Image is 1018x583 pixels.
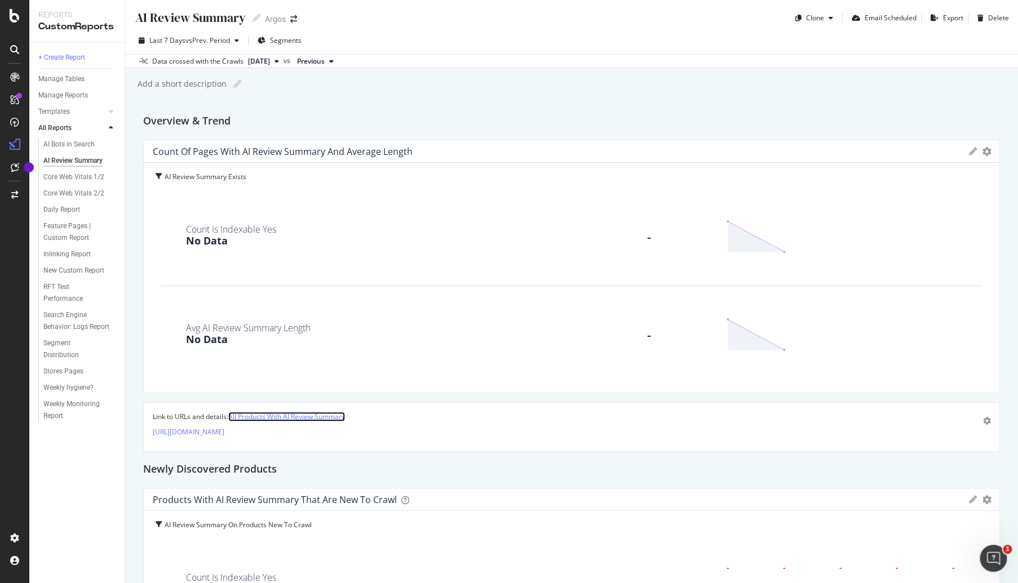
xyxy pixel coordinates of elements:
[143,140,1000,393] div: Count of Pages with AI Review Summary and Average LengthgeargearAI Review Summary ExistsCount Is ...
[1003,545,1012,554] span: 1
[943,13,963,23] div: Export
[143,461,277,479] h2: Newly Discovered Products
[186,573,276,582] div: Count Is Indexable Yes
[244,55,284,68] button: [DATE]
[297,56,325,66] span: Previous
[38,122,105,134] a: All Reports
[980,545,1007,572] iframe: Intercom live chat
[136,78,227,90] div: Add a short description
[186,234,228,248] div: No Data
[38,52,117,64] a: + Create Report
[865,13,917,23] div: Email Scheduled
[153,427,224,437] a: [URL][DOMAIN_NAME]
[43,220,117,244] a: Feature Pages | Custom Report
[293,55,338,68] button: Previous
[43,139,95,150] div: AI Bots in Search
[134,9,246,26] div: AI Review Summary
[982,148,992,155] div: gear
[43,382,117,394] a: Weekly hygiene?
[233,80,241,88] i: Edit report name
[38,122,72,134] div: All Reports
[43,248,117,260] a: Inlinking Report
[43,171,104,183] div: Core Web Vitals 1/2
[38,20,116,33] div: CustomReports
[43,366,117,377] a: Stores Pages
[143,113,231,131] h2: Overview & Trend
[186,323,311,332] div: Avg AI Review Summary Length
[791,9,838,27] button: Clone
[43,337,117,361] a: Segment Distribution
[143,461,1000,479] div: Newly Discovered Products
[43,382,94,394] div: Weekly hygiene?
[43,188,104,199] div: Core Web Vitals 2/2
[973,9,1009,27] button: Delete
[270,35,302,45] span: Segments
[43,265,117,277] a: New Custom Report
[806,13,824,23] div: Clone
[165,520,320,536] div: AI Review Summary On Products New To Crawl
[43,309,110,333] div: Search Engine Behavior: Logs Report
[43,188,117,199] a: Core Web Vitals 2/2
[572,231,726,242] div: -
[228,412,345,421] a: All Products With AI Review Summary
[847,9,917,27] button: Email Scheduled
[143,402,1000,452] div: Link to URLs and details:All Products With AI Review Summary [URL][DOMAIN_NAME]
[38,106,105,118] a: Templates
[43,248,91,260] div: Inlinking Report
[43,220,109,244] div: Feature Pages | Custom Report
[253,14,260,22] i: Edit report name
[265,14,286,25] div: Argos
[43,139,117,150] a: AI Bots in Search
[290,15,297,23] div: arrow-right-arrow-left
[43,281,106,305] div: RFT Test Performance
[43,337,106,361] div: Segment Distribution
[43,281,117,305] a: RFT Test Performance
[43,398,108,422] div: Weekly Monitoring Report
[153,494,397,505] div: Products With AI Review Summary That Are New To Crawl
[43,155,117,167] a: AI Review Summary
[38,73,117,85] a: Manage Tables
[284,56,293,66] span: vs
[149,35,185,45] span: Last 7 Days
[43,398,117,422] a: Weekly Monitoring Report
[186,332,228,347] div: No Data
[24,162,34,172] div: Tooltip anchor
[143,113,1000,131] div: Overview & Trend
[43,204,117,216] a: Daily Report
[152,56,244,66] div: Data crossed with the Crawls
[134,32,244,50] button: Last 7 DaysvsPrev. Period
[43,309,117,333] a: Search Engine Behavior: Logs Report
[165,172,255,188] div: AI Review Summary Exists
[983,417,991,425] div: gear
[38,106,70,118] div: Templates
[926,9,963,27] button: Export
[38,73,85,85] div: Manage Tables
[572,329,726,340] div: -
[988,13,1009,23] div: Delete
[38,90,88,101] div: Manage Reports
[43,204,80,216] div: Daily Report
[38,9,116,20] div: Reports
[185,35,230,45] span: vs Prev. Period
[153,412,990,421] p: Link to URLs and details:
[153,146,413,157] div: Count of Pages with AI Review Summary and Average Length
[248,56,270,66] span: 2025 Aug. 13th
[253,32,306,50] button: Segments
[43,171,117,183] a: Core Web Vitals 1/2
[38,90,117,101] a: Manage Reports
[43,366,83,377] div: Stores Pages
[186,225,276,234] div: Count Is Indexable Yes
[982,496,992,504] div: gear
[38,52,85,64] div: + Create Report
[43,265,104,277] div: New Custom Report
[43,155,103,167] div: AI Review Summary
